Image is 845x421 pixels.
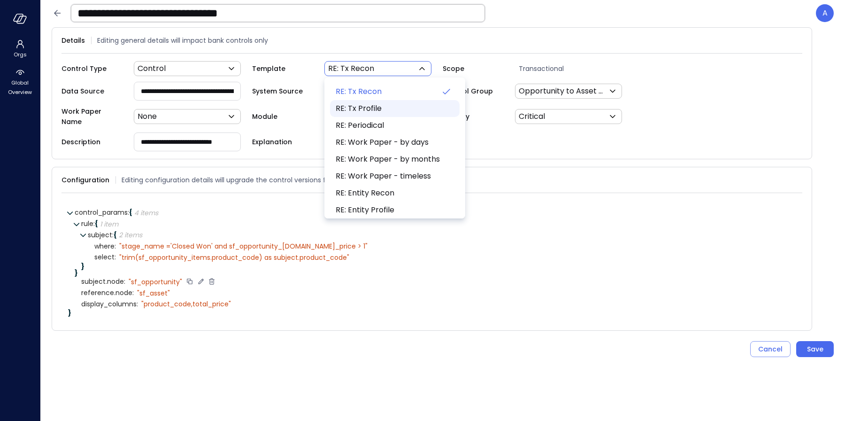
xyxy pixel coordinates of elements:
span: RE: Tx Profile [336,103,452,114]
li: RE: Entity Profile [330,202,460,218]
span: RE: Work Paper - timeless [336,171,452,182]
li: RE: Periodical [330,117,460,134]
li: RE: Work Paper - timeless [330,168,460,185]
span: RE: Work Paper - by days [336,137,452,148]
li: RE: Entity Recon [330,185,460,202]
span: RE: Tx Recon [336,86,437,97]
li: RE: Tx Recon [330,83,460,100]
li: RE: Tx Profile [330,100,460,117]
span: RE: Entity Profile [336,204,452,216]
li: RE: Work Paper - by months [330,151,460,168]
span: RE: Work Paper - by months [336,154,452,165]
li: RE: Work Paper - by days [330,134,460,151]
span: RE: Periodical [336,120,452,131]
span: RE: Entity Recon [336,187,452,199]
